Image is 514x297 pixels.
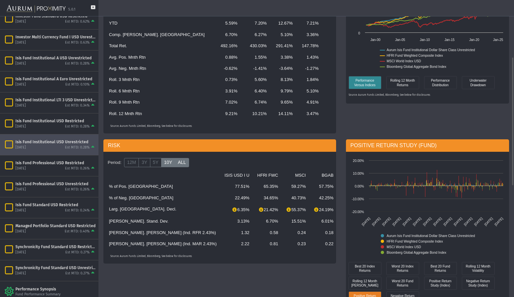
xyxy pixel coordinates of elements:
[253,170,282,181] td: HFRI FWC
[208,74,241,85] td: 0.73%
[442,216,452,226] text: [DATE]
[282,170,310,181] td: MSCI
[310,238,337,249] td: 0.22
[15,55,96,61] div: Isis Fund Institutional A USD Unrestricted
[15,34,96,40] div: Investor Multi Currency Fund I USD Unrestricted
[15,82,26,87] div: [DATE]
[105,40,208,51] td: Total Ret.
[221,170,253,181] td: ISIS USD I U
[105,192,221,204] td: % of Neg. [GEOGRAPHIC_DATA]
[493,38,503,42] text: Jan-25
[282,192,310,204] td: 40.73%
[463,278,493,288] div: Negative Return Study (Index)
[346,139,509,152] div: POSITIVE RETURN STUDY (FUND)
[271,63,297,74] td: -3.64%
[387,59,421,63] text: MSCI World Index USD
[105,86,208,97] td: Roll. 6 Mnth Rtn
[354,185,364,188] text: 0.00%
[473,216,483,226] text: [DATE]
[15,271,26,276] div: [DATE]
[350,78,380,87] div: Performance Versus Indices
[221,181,253,192] td: 77.51%
[208,97,241,108] td: 7.02%
[68,7,75,12] div: 5.0.1
[221,216,253,227] td: 3.13%
[462,277,495,290] div: Negative Return Study (Index)
[15,61,26,66] div: [DATE]
[282,181,310,192] td: 59.27%
[271,29,297,40] td: 5.10%
[241,29,270,40] td: 6.27%
[105,238,221,249] td: [PERSON_NAME]. [PERSON_NAME] (Ind. MAR 2.43%)
[387,48,475,52] text: Aurum Isis Fund Institutional Dollar Share Class Unrestricted
[15,166,26,171] div: [DATE]
[387,234,475,238] text: Aurum Isis Fund Institutional Dollar Share Class Unrestricted
[426,278,455,288] div: Positive Return Study (Index)
[271,18,297,29] td: 12.67%
[241,63,270,74] td: -1.41%
[282,238,310,249] td: 0.23
[297,40,323,51] td: 147.78%
[426,78,455,87] div: Performance Distribution
[386,76,419,89] div: Rolling 12 Month Returns
[65,271,90,276] div: Est MTD: 0.27%
[463,264,493,273] div: Rolling 12 Month Volatility
[453,216,463,226] text: [DATE]
[310,181,337,192] td: 57.75%
[208,40,241,51] td: 492.16%
[387,65,446,69] text: Bloomberg Global Aggregate Bond Index
[15,97,96,103] div: Isis Fund Institutional LTI 3 USD Unrestricted
[15,139,96,145] div: Isis Fund Institutional USD Unrestricted
[139,158,150,167] label: 3Y
[297,29,323,40] td: 3.36%
[15,250,26,255] div: [DATE]
[350,278,380,288] div: Rolling 12 Month [PERSON_NAME]
[253,204,282,216] td: 21.42%
[65,145,90,150] div: Est MTD: 0.28%
[297,108,323,119] td: 3.47%
[462,262,495,275] div: Rolling 12 Month Volatility
[15,103,26,108] div: [DATE]
[386,262,419,275] div: Worst 20 Index Returns
[103,139,336,152] div: RISK
[15,40,26,45] div: [DATE]
[65,40,90,45] div: Est MTD: 0.63%
[241,18,270,29] td: 7.20%
[349,76,381,89] div: Performance Versus Indices
[208,52,241,63] td: 0.88%
[208,86,241,97] td: 3.91%
[361,216,371,226] text: [DATE]
[161,158,175,167] label: 10Y
[15,208,26,213] div: [DATE]
[208,18,241,29] td: 5.59%
[105,97,208,108] td: Roll. 9 Mnth Rtn
[444,38,455,42] text: Jan-15
[105,74,208,85] td: Roll. 3 Mnth Rtn
[65,19,90,24] div: Est MTD: 0.62%
[352,197,364,201] text: -10.00%
[271,108,297,119] td: 14.11%
[412,216,422,226] text: [DATE]
[353,159,364,163] text: 20.00%
[221,227,253,238] td: 1.32
[271,74,297,85] td: 8.13%
[253,192,282,204] td: 34.65%
[65,82,90,87] div: Est MTD: 0.10%
[271,97,297,108] td: 9.65%
[282,227,310,238] td: 0.24
[420,38,430,42] text: Jan-10
[349,262,381,275] div: Best 20 Index Returns
[253,238,282,249] td: 0.81
[241,74,270,85] td: 5.60%
[15,244,96,249] div: Synchronicity Fund Standard USD Restricted
[388,264,418,273] div: Worst 20 Index Returns
[352,210,364,214] text: -20.00%
[65,187,90,192] div: Est MTD: 0.26%
[15,76,96,82] div: Isis Fund Institutional A Euro Unrestricted
[463,78,493,87] div: Underwater Drawdown
[241,40,270,51] td: 430.03%
[105,157,124,168] div: Period:
[310,170,337,181] td: BGAB
[105,29,208,40] td: Comp. [PERSON_NAME]. [GEOGRAPHIC_DATA]
[65,61,90,66] div: Est MTD: 0.28%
